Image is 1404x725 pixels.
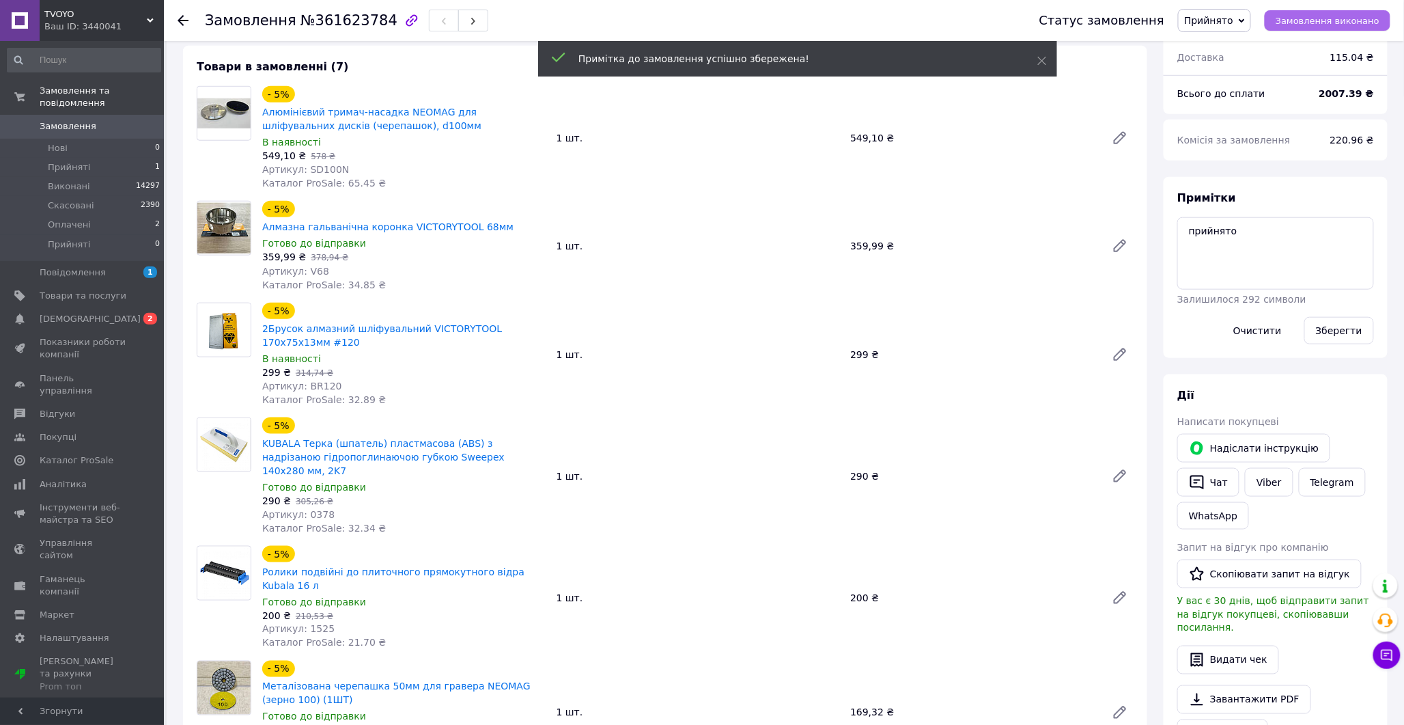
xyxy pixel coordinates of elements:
div: 1 шт. [551,128,845,148]
span: 1 [155,161,160,174]
button: Очистити [1222,317,1293,344]
span: В наявності [262,137,321,148]
a: Редагувати [1106,584,1134,612]
span: №361623784 [300,12,397,29]
a: KUBALA Терка (шпатель) пластмасова (ABS) з надрізаною гідропоглинаючою губкою Sweepex 140х280 мм,... [262,438,505,476]
span: 0 [155,142,160,154]
img: 2Брусок алмазний шліфувальний VICTORYTOOL 170х75х13мм #120 [197,303,251,356]
span: Нові [48,142,68,154]
span: Прийняті [48,161,90,174]
a: Viber [1245,468,1293,497]
div: 290 ₴ [845,467,1101,486]
div: 115.04 ₴ [1322,42,1382,72]
div: 1 шт. [551,236,845,256]
span: 305,26 ₴ [296,497,333,506]
span: Показники роботи компанії [40,336,126,361]
span: Готово до відправки [262,711,366,722]
span: Артикул: 0378 [262,509,335,520]
button: Замовлення виконано [1265,10,1390,31]
span: Готово до відправки [262,597,366,607]
span: Каталог ProSale [40,454,113,467]
a: Ролики подвійні до плиточного прямокутного відра Kubala 16 л [262,566,524,591]
div: Prom топ [40,681,126,693]
span: Прийняті [48,238,90,251]
button: Видати чек [1177,646,1279,674]
span: Запит на відгук про компанію [1177,542,1329,553]
div: - 5% [262,418,295,434]
div: 549,10 ₴ [845,128,1101,148]
span: Артикул: SD100N [262,164,349,175]
div: 1 шт. [551,345,845,364]
a: Редагувати [1106,463,1134,490]
button: Надіслати інструкцію [1177,434,1330,463]
span: Аналітика [40,478,87,491]
span: 378,94 ₴ [311,253,348,262]
a: WhatsApp [1177,502,1249,530]
span: Інструменти веб-майстра та SEO [40,502,126,526]
span: Всього до сплати [1177,88,1265,99]
a: Telegram [1299,468,1366,497]
span: Каталог ProSale: 34.85 ₴ [262,279,386,290]
span: 2 [143,313,157,325]
span: Замовлення [40,120,96,133]
span: 14297 [136,180,160,193]
span: Артикул: BR120 [262,381,342,392]
span: Каталог ProSale: 32.34 ₴ [262,523,386,534]
textarea: прийнято [1177,217,1374,290]
div: - 5% [262,661,295,677]
span: [PERSON_NAME] та рахунки [40,655,126,693]
a: Редагувати [1106,232,1134,260]
span: Артикул: V68 [262,266,329,277]
a: 2Брусок алмазний шліфувальний VICTORYTOOL 170х75х13мм #120 [262,323,502,348]
span: Відгуки [40,408,75,420]
span: 0 [155,238,160,251]
span: 210,53 ₴ [296,612,333,621]
button: Скопіювати запит на відгук [1177,560,1362,588]
span: Примітки [1177,191,1236,204]
span: Маркет [40,609,74,621]
span: 549,10 ₴ [262,150,306,161]
div: - 5% [262,201,295,217]
span: Каталог ProSale: 32.89 ₴ [262,394,386,405]
span: 2 [155,219,160,231]
a: Завантажити PDF [1177,685,1311,714]
div: Ваш ID: 3440041 [44,20,164,33]
div: Статус замовлення [1039,14,1165,27]
span: Артикул: 1525 [262,624,335,635]
span: У вас є 30 днів, щоб відправити запит на відгук покупцеві, скопіювавши посилання. [1177,595,1369,633]
span: В наявності [262,353,321,364]
img: Металізована черепашка 50мм для гравера NEOMAG (зерно 100) (1ШТ) [197,661,251,715]
span: Каталог ProSale: 21.70 ₴ [262,638,386,648]
span: Замовлення та повідомлення [40,85,164,109]
span: [DEMOGRAPHIC_DATA] [40,313,141,325]
span: Комісія за замовлення [1177,135,1291,146]
button: Зберегти [1304,317,1374,344]
img: Алюмінієвий тримач-насадка NEOMAG для шліфувальних дисків (черепашок), d100мм [197,98,251,128]
a: Алюмінієвий тримач-насадка NEOMAG для шліфувальних дисків (черепашок), d100мм [262,107,481,131]
span: 359,99 ₴ [262,251,306,262]
span: 200 ₴ [262,610,291,621]
span: 299 ₴ [262,367,291,378]
div: - 5% [262,546,295,562]
span: Готово до відправки [262,238,366,249]
span: Скасовані [48,200,94,212]
span: Написати покупцеві [1177,416,1279,427]
img: Алмазна гальванічна коронка VICTORYTOOL 68мм [197,203,251,254]
div: Примітка до замовлення успішно збережена! [578,52,1003,66]
img: Ролики подвійні до плиточного прямокутного відра Kubala 16 л [197,547,251,600]
span: Замовлення [205,12,296,29]
b: 2007.39 ₴ [1319,88,1374,99]
div: 200 ₴ [845,588,1101,607]
a: Редагувати [1106,124,1134,152]
a: Металізована черепашка 50мм для гравера NEOMAG (зерно 100) (1ШТ) [262,681,531,706]
span: Замовлення виконано [1276,16,1379,26]
div: - 5% [262,86,295,102]
div: 1 шт. [551,588,845,607]
span: 1 [143,266,157,278]
span: Управління сайтом [40,537,126,562]
input: Пошук [7,48,161,72]
div: 359,99 ₴ [845,236,1101,256]
span: Товари в замовленні (7) [197,60,349,73]
span: Панель управління [40,372,126,397]
span: Виконані [48,180,90,193]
